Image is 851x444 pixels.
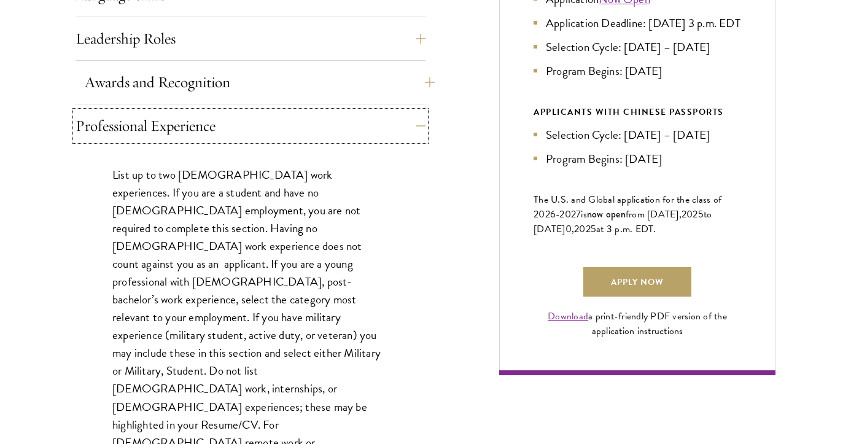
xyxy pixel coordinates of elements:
div: APPLICANTS WITH CHINESE PASSPORTS [534,104,741,120]
span: at 3 p.m. EDT. [596,222,656,236]
span: 202 [574,222,591,236]
li: Program Begins: [DATE] [534,62,741,80]
button: Professional Experience [76,111,425,141]
li: Program Begins: [DATE] [534,150,741,168]
span: The U.S. and Global application for the class of 202 [534,192,721,222]
div: a print-friendly PDF version of the application instructions [534,309,741,338]
a: Download [548,309,588,324]
span: , [572,222,574,236]
span: 202 [682,207,698,222]
span: 5 [698,207,704,222]
span: 0 [565,222,572,236]
li: Application Deadline: [DATE] 3 p.m. EDT [534,14,741,32]
span: 5 [591,222,596,236]
span: 7 [576,207,581,222]
a: Apply Now [583,267,691,297]
span: is [581,207,587,222]
li: Selection Cycle: [DATE] – [DATE] [534,38,741,56]
button: Awards and Recognition [85,68,435,97]
span: -202 [556,207,576,222]
span: 6 [550,207,556,222]
span: now open [587,207,626,221]
span: from [DATE], [626,207,682,222]
span: to [DATE] [534,207,712,236]
li: Selection Cycle: [DATE] – [DATE] [534,126,741,144]
button: Leadership Roles [76,24,425,53]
